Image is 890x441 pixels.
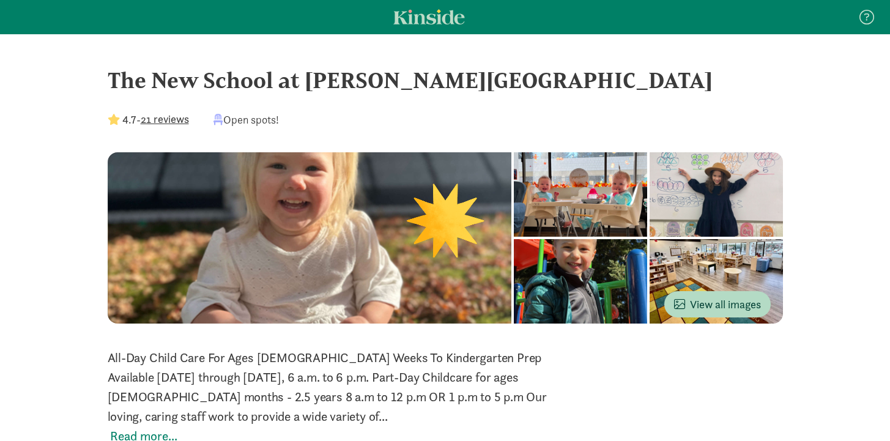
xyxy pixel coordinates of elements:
[122,113,136,127] strong: 4.7
[108,111,189,128] div: -
[108,64,783,97] div: The New School at [PERSON_NAME][GEOGRAPHIC_DATA]
[213,111,279,128] div: Open spots!
[108,348,568,426] div: All-Day Child Care For Ages [DEMOGRAPHIC_DATA] Weeks To Kindergarten Prep Available [DATE] throug...
[674,296,761,313] span: View all images
[664,291,771,317] button: View all images
[141,111,189,127] button: 21 reviews
[393,9,465,24] a: Kinside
